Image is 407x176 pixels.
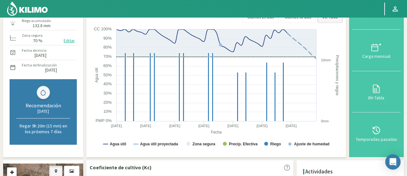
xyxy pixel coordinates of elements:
[94,27,112,31] text: CC 100%
[385,154,401,170] div: Open Intercom Messenger
[169,124,180,128] text: [DATE]
[140,124,151,128] text: [DATE]
[103,45,112,50] text: 80%
[16,109,70,114] div: [DATE]
[305,169,333,175] h4: Actividades
[90,164,152,171] p: Coeficiente de cultivo (Kc)
[321,58,331,62] text: 10mm
[103,63,112,68] text: 60%
[354,54,399,58] div: Carga mensual
[192,142,215,146] text: Zona segura
[229,142,258,146] text: Precip. Efectiva
[270,142,281,146] text: Riego
[22,33,43,38] label: Zona segura
[45,68,57,72] label: [DATE]
[94,68,99,83] text: Agua útil
[33,39,43,43] label: 70 %
[140,142,178,146] text: Agua útil proyectada
[96,118,112,123] text: PMP 0%
[294,142,330,146] text: Ajuste de humedad
[110,142,126,146] text: Agua útil
[103,81,112,86] text: 40%
[103,73,112,77] text: 50%
[352,71,401,113] button: BH Tabla
[62,37,77,44] button: Editar
[352,30,401,71] button: Carga mensual
[103,109,112,114] text: 10%
[227,124,239,128] text: [DATE]
[22,62,57,68] label: Fecha de finalización
[103,91,112,96] text: 30%
[321,119,329,123] text: 0mm
[335,55,339,96] text: Precipitaciones y riegos
[286,124,297,128] text: [DATE]
[22,18,51,24] label: Riego acumulado
[6,1,48,16] img: Kilimo
[354,96,399,100] div: BH Tabla
[103,54,112,59] text: 70%
[257,124,268,128] text: [DATE]
[16,123,70,134] p: Regar 9h 20m (15 mm) en los próximos 7 días
[35,53,46,57] label: [DATE]
[103,100,112,105] text: 20%
[198,124,210,128] text: [DATE]
[16,102,70,109] div: Recomendación
[22,48,46,53] label: Fecha de inicio
[354,137,399,142] div: Temporadas pasadas
[103,36,112,41] text: 90%
[111,124,122,128] text: [DATE]
[211,130,222,134] text: Fecha
[352,112,401,154] button: Temporadas pasadas
[33,24,51,28] label: 132.8 mm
